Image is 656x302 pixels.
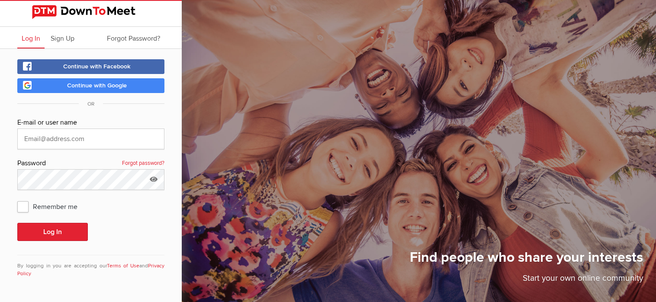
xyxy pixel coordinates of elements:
p: Start your own online community [410,272,643,289]
a: Log In [17,27,45,48]
div: By logging in you are accepting our and [17,255,164,278]
span: Log In [22,34,40,43]
a: Forgot password? [122,158,164,169]
a: Forgot Password? [103,27,164,48]
div: E-mail or user name [17,117,164,129]
span: Sign Up [51,34,74,43]
span: OR [79,101,103,107]
a: Terms of Use [107,263,140,269]
h1: Find people who share your interests [410,249,643,272]
div: Password [17,158,164,169]
span: Continue with Google [67,82,127,89]
a: Continue with Facebook [17,59,164,74]
span: Remember me [17,199,86,214]
a: Sign Up [46,27,79,48]
input: Email@address.com [17,129,164,149]
span: Continue with Facebook [63,63,131,70]
button: Log In [17,223,88,241]
a: Continue with Google [17,78,164,93]
img: DownToMeet [32,5,150,19]
span: Forgot Password? [107,34,160,43]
